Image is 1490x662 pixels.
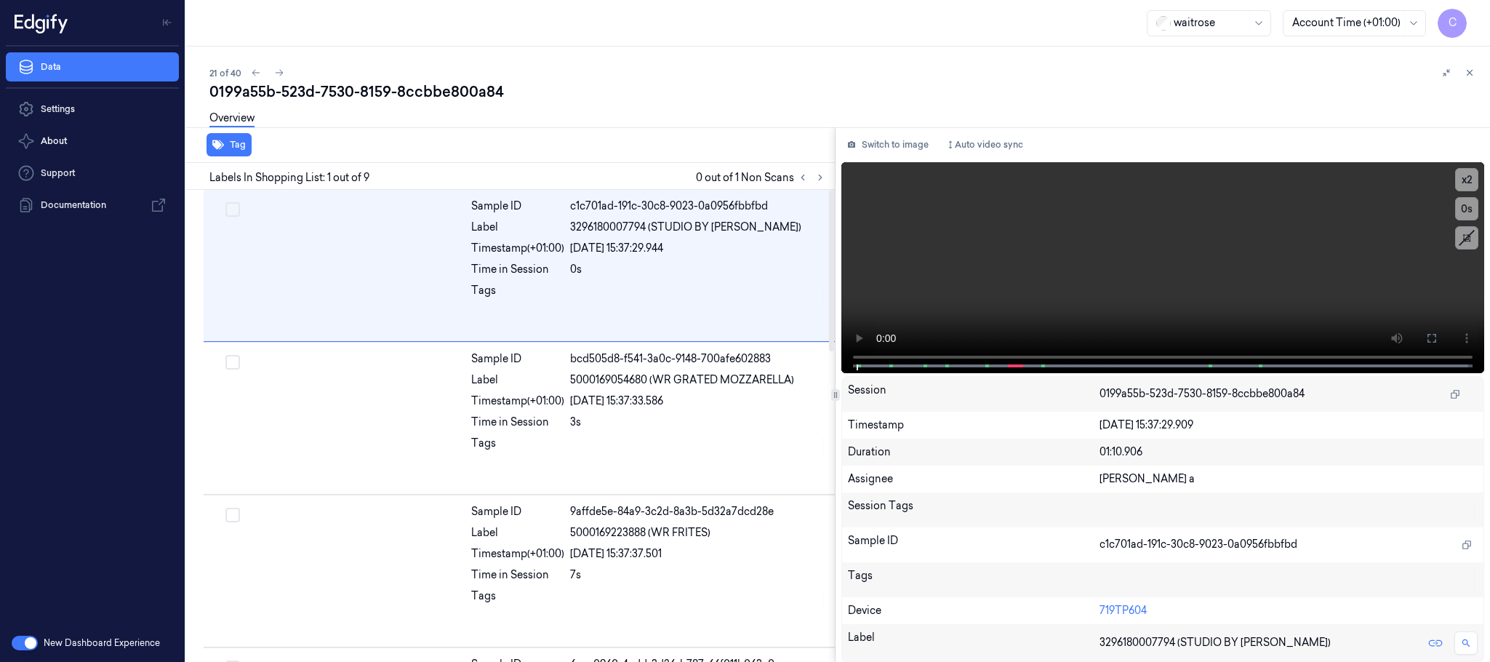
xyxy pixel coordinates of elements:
[570,415,826,430] div: 3s
[471,372,564,388] div: Label
[471,394,564,409] div: Timestamp (+01:00)
[471,262,564,277] div: Time in Session
[6,159,179,188] a: Support
[471,351,564,367] div: Sample ID
[209,67,241,79] span: 21 of 40
[471,283,564,306] div: Tags
[209,170,369,186] span: Labels In Shopping List: 1 out of 9
[848,630,1100,656] div: Label
[570,567,826,583] div: 7s
[471,199,564,214] div: Sample ID
[6,95,179,124] a: Settings
[1100,537,1297,552] span: c1c701ad-191c-30c8-9023-0a0956fbbfbd
[156,11,179,34] button: Toggle Navigation
[471,504,564,519] div: Sample ID
[570,262,826,277] div: 0s
[1100,444,1478,460] div: 01:10.906
[225,508,240,522] button: Select row
[209,81,1478,102] div: 0199a55b-523d-7530-8159-8ccbbe800a84
[1100,471,1478,487] div: [PERSON_NAME] a
[1100,418,1478,433] div: [DATE] 15:37:29.909
[207,133,252,156] button: Tag
[848,603,1100,618] div: Device
[848,533,1100,557] div: Sample ID
[570,546,826,562] div: [DATE] 15:37:37.501
[1100,386,1305,402] span: 0199a55b-523d-7530-8159-8ccbbe800a84
[471,546,564,562] div: Timestamp (+01:00)
[570,199,826,214] div: c1c701ad-191c-30c8-9023-0a0956fbbfbd
[1100,603,1478,618] div: 719TP604
[471,415,564,430] div: Time in Session
[6,52,179,81] a: Data
[570,220,801,235] span: 3296180007794 (STUDIO BY [PERSON_NAME])
[848,444,1100,460] div: Duration
[696,169,829,186] span: 0 out of 1 Non Scans
[940,133,1029,156] button: Auto video sync
[471,436,564,459] div: Tags
[848,383,1100,406] div: Session
[570,504,826,519] div: 9affde5e-84a9-3c2d-8a3b-5d32a7dcd28e
[1438,9,1467,38] button: C
[570,241,826,256] div: [DATE] 15:37:29.944
[471,567,564,583] div: Time in Session
[471,589,564,612] div: Tags
[570,525,710,541] span: 5000169223888 (WR FRITES)
[570,372,794,388] span: 5000169054680 (WR GRATED MOZZARELLA)
[225,202,240,217] button: Select row
[1100,635,1331,650] span: 3296180007794 (STUDIO BY [PERSON_NAME])
[209,111,255,127] a: Overview
[570,394,826,409] div: [DATE] 15:37:33.586
[570,351,826,367] div: bcd505d8-f541-3a0c-9148-700afe602883
[471,220,564,235] div: Label
[848,568,1100,591] div: Tags
[471,525,564,541] div: Label
[1455,197,1478,220] button: 0s
[225,355,240,370] button: Select row
[848,498,1100,522] div: Session Tags
[6,191,179,220] a: Documentation
[848,418,1100,433] div: Timestamp
[841,133,934,156] button: Switch to image
[848,471,1100,487] div: Assignee
[1455,168,1478,191] button: x2
[471,241,564,256] div: Timestamp (+01:00)
[6,127,179,156] button: About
